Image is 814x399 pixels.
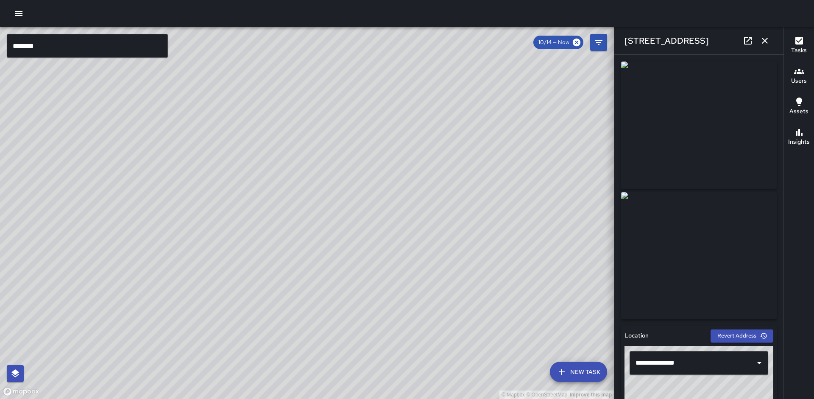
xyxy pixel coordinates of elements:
button: Revert Address [711,329,773,343]
button: Assets [784,92,814,122]
img: request_images%2Fac569d80-a92f-11f0-b6a8-7158ccd9a417 [621,192,777,319]
h6: Users [791,76,807,86]
button: Users [784,61,814,92]
button: Filters [590,34,607,51]
h6: Tasks [791,46,807,55]
h6: Assets [789,107,808,116]
div: 10/14 — Now [533,36,583,49]
h6: [STREET_ADDRESS] [624,34,709,47]
button: Open [753,357,765,369]
h6: Location [624,331,649,340]
button: Tasks [784,31,814,61]
button: New Task [550,362,607,382]
span: 10/14 — Now [533,38,574,47]
h6: Insights [788,137,810,147]
img: request_images%2Fab2633d0-a92f-11f0-b6a8-7158ccd9a417 [621,61,777,189]
button: Insights [784,122,814,153]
